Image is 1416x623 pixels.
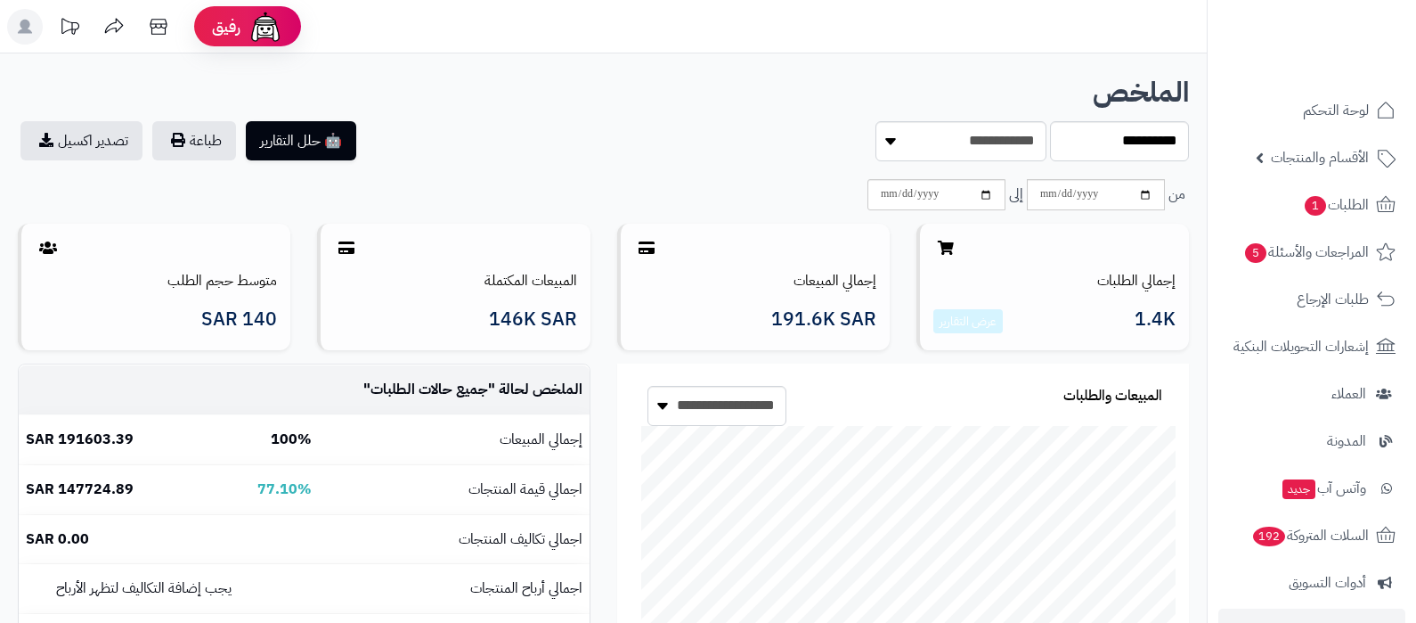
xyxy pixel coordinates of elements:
[1253,527,1285,546] span: 192
[1218,562,1405,604] a: أدوات التسويق
[319,515,590,564] td: اجمالي تكاليف المنتجات
[1218,373,1405,415] a: العملاء
[1303,193,1369,217] span: الطلبات
[1093,71,1189,113] b: الملخص
[1063,389,1162,405] h3: المبيعات والطلبات
[771,309,876,330] span: 191.6K SAR
[319,465,590,514] td: اجمالي قيمة المنتجات
[1168,184,1185,205] span: من
[1218,231,1405,274] a: المراجعات والأسئلة5
[248,9,283,45] img: ai-face.png
[1218,325,1405,368] a: إشعارات التحويلات البنكية
[319,415,590,464] td: إجمالي المبيعات
[1218,514,1405,557] a: السلات المتروكة192
[1281,476,1366,501] span: وآتس آب
[1303,98,1369,123] span: لوحة التحكم
[370,379,488,400] span: جميع حالات الطلبات
[26,479,134,500] b: 147724.89 SAR
[319,365,590,414] td: الملخص لحالة " "
[1218,467,1405,510] a: وآتس آبجديد
[1271,145,1369,170] span: الأقسام والمنتجات
[1331,381,1366,406] span: العملاء
[47,9,92,49] a: تحديثات المنصة
[1218,278,1405,321] a: طلبات الإرجاع
[257,479,312,500] b: 77.10%
[26,429,134,450] b: 191603.39 SAR
[167,270,277,291] a: متوسط حجم الطلب
[26,529,89,550] b: 0.00 SAR
[1009,184,1023,205] span: إلى
[1218,184,1405,226] a: الطلبات1
[793,270,876,291] a: إجمالي المبيعات
[1297,287,1369,312] span: طلبات الإرجاع
[246,121,356,160] button: 🤖 حلل التقارير
[56,578,232,599] small: يجب إضافة التكاليف لتظهر الأرباح
[1282,480,1315,499] span: جديد
[319,564,590,613] td: اجمالي أرباح المنتجات
[1218,89,1405,132] a: لوحة التحكم
[1305,196,1326,216] span: 1
[1218,420,1405,463] a: المدونة
[1243,240,1369,265] span: المراجعات والأسئلة
[489,309,577,330] span: 146K SAR
[1251,523,1369,548] span: السلات المتروكة
[1295,45,1399,82] img: logo-2.png
[152,121,236,160] button: طباعة
[1097,270,1176,291] a: إجمالي الطلبات
[1245,243,1266,263] span: 5
[484,270,577,291] a: المبيعات المكتملة
[1327,429,1366,454] span: المدونة
[1135,309,1176,334] span: 1.4K
[1289,570,1366,595] span: أدوات التسويق
[20,121,142,160] a: تصدير اكسيل
[271,429,312,450] b: 100%
[1233,334,1369,359] span: إشعارات التحويلات البنكية
[940,312,997,331] a: عرض التقارير
[201,309,277,330] span: 140 SAR
[212,16,240,37] span: رفيق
